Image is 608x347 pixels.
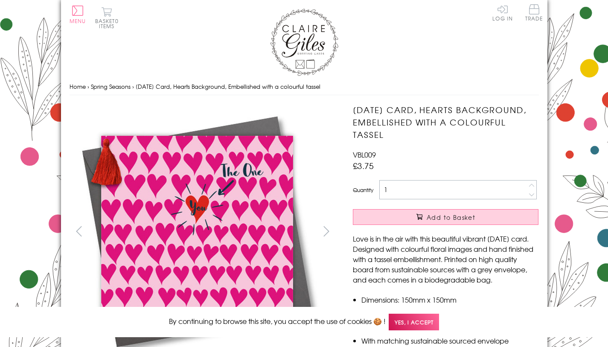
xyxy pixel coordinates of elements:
[132,82,134,90] span: ›
[70,78,539,96] nav: breadcrumbs
[525,4,543,23] a: Trade
[91,82,131,90] a: Spring Seasons
[353,160,374,172] span: £3.75
[361,305,538,315] li: Blank inside for your own message
[361,335,538,346] li: With matching sustainable sourced envelope
[95,7,119,29] button: Basket0 items
[70,6,86,23] button: Menu
[270,9,338,76] img: Claire Giles Greetings Cards
[492,4,513,21] a: Log In
[353,233,538,285] p: Love is in the air with this beautiful vibrant [DATE] card. Designed with colourful floral images...
[525,4,543,21] span: Trade
[389,314,439,330] span: Yes, I accept
[70,17,86,25] span: Menu
[136,82,320,90] span: [DATE] Card, Hearts Background, Embellished with a colourful tassel
[87,82,89,90] span: ›
[353,104,538,140] h1: [DATE] Card, Hearts Background, Embellished with a colourful tassel
[427,213,475,222] span: Add to Basket
[353,186,373,194] label: Quantity
[353,209,538,225] button: Add to Basket
[70,222,89,241] button: prev
[99,17,119,30] span: 0 items
[353,149,376,160] span: VBL009
[317,222,336,241] button: next
[70,82,86,90] a: Home
[361,295,538,305] li: Dimensions: 150mm x 150mm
